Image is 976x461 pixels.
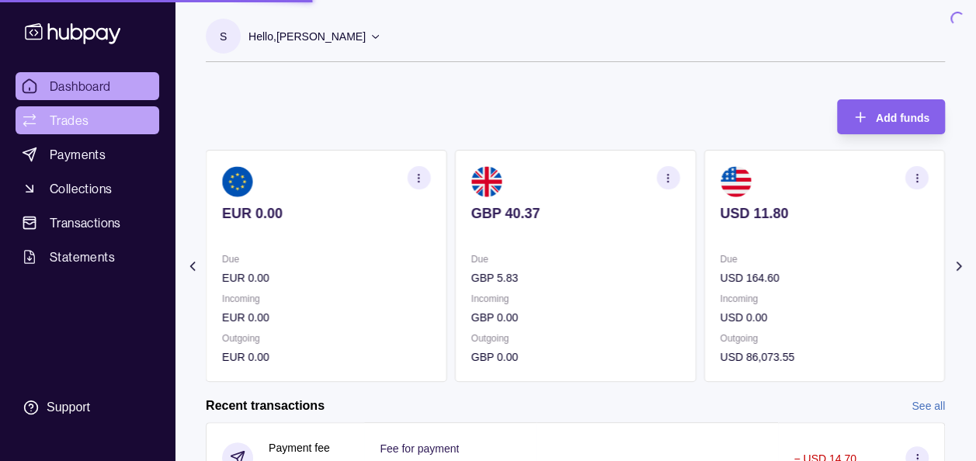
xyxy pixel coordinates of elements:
p: USD 86,073.55 [720,348,929,366]
p: EUR 0.00 [222,348,431,366]
p: USD 164.60 [720,269,929,286]
p: Payment fee [269,439,330,456]
p: Due [471,251,680,268]
p: EUR 0.00 [222,309,431,326]
p: Hello, [PERSON_NAME] [248,28,366,45]
a: Collections [16,175,159,203]
p: USD 0.00 [720,309,929,326]
div: Support [47,399,90,416]
p: Outgoing [720,330,929,347]
p: Due [222,251,431,268]
span: Transactions [50,213,121,232]
a: Transactions [16,209,159,237]
span: Statements [50,248,115,266]
img: us [720,166,751,197]
span: Trades [50,111,89,130]
p: GBP 0.00 [471,348,680,366]
p: Due [720,251,929,268]
a: Support [16,391,159,424]
p: USD 11.80 [720,205,929,222]
a: See all [912,397,945,414]
p: S [220,28,227,45]
img: gb [471,166,502,197]
p: Incoming [720,290,929,307]
p: EUR 0.00 [222,205,431,222]
p: GBP 40.37 [471,205,680,222]
p: Fee for payment [380,442,459,455]
button: Add funds [837,99,945,134]
p: Incoming [222,290,431,307]
p: EUR 0.00 [222,269,431,286]
p: Incoming [471,290,680,307]
p: Outgoing [471,330,680,347]
p: GBP 5.83 [471,269,680,286]
span: Payments [50,145,106,164]
p: Outgoing [222,330,431,347]
a: Trades [16,106,159,134]
img: eu [222,166,253,197]
a: Payments [16,140,159,168]
span: Collections [50,179,112,198]
span: Add funds [876,112,929,124]
span: Dashboard [50,77,111,95]
a: Statements [16,243,159,271]
h2: Recent transactions [206,397,325,414]
p: GBP 0.00 [471,309,680,326]
a: Dashboard [16,72,159,100]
